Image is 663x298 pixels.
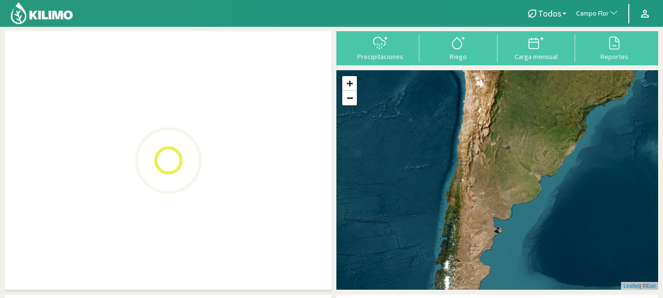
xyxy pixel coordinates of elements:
[500,53,573,60] div: Carga mensual
[422,53,495,60] div: Riego
[120,112,217,209] img: Loading...
[538,8,561,19] span: Todos
[575,35,653,60] button: Reportes
[497,35,576,60] button: Carga mensual
[621,282,658,290] div: | ©
[646,283,656,289] a: Esri
[571,3,623,24] button: Campo Flor
[341,35,419,60] button: Precipitaciones
[342,91,357,105] a: Zoom out
[578,53,650,60] div: Reportes
[10,1,74,25] img: Kilimo
[623,283,640,289] a: Leaflet
[342,76,357,91] a: Zoom in
[576,9,609,19] span: Campo Flor
[344,53,416,60] div: Precipitaciones
[419,35,497,60] button: Riego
